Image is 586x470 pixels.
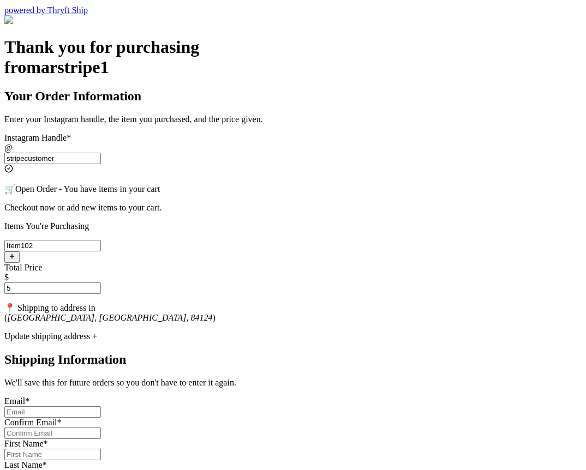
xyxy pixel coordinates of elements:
span: Open Order - You have items in your cart [15,184,160,194]
p: Enter your Instagram handle, the item you purchased, and the price given. [4,115,582,124]
a: powered by Thryft Ship [4,5,88,15]
label: Email [4,396,29,406]
input: Enter Mutually Agreed Payment [4,282,101,294]
h2: Your Order Information [4,89,582,104]
label: First Name [4,439,48,448]
input: First Name [4,449,101,460]
em: [GEOGRAPHIC_DATA], [GEOGRAPHIC_DATA], 84124 [7,313,212,322]
div: @ [4,143,582,153]
label: Total Price [4,263,43,272]
input: ex.funky hat [4,240,101,251]
span: 🛒 [4,184,15,194]
p: Checkout now or add new items to your cart. [4,203,582,213]
label: Instagram Handle [4,133,71,142]
div: Update shipping address + [4,332,582,341]
p: 📍 Shipping to address in ( ) [4,303,582,323]
input: Email [4,406,101,418]
div: $ [4,273,582,282]
label: Last Name [4,460,47,469]
p: We'll save this for future orders so you don't have to enter it again. [4,378,582,388]
img: Customer Form Background [4,15,113,25]
h2: Shipping Information [4,352,582,367]
h1: Thank you for purchasing from [4,37,582,77]
label: Confirm Email [4,418,61,427]
p: Items You're Purchasing [4,221,582,231]
input: Confirm Email [4,427,101,439]
span: arstripe1 [41,57,109,77]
